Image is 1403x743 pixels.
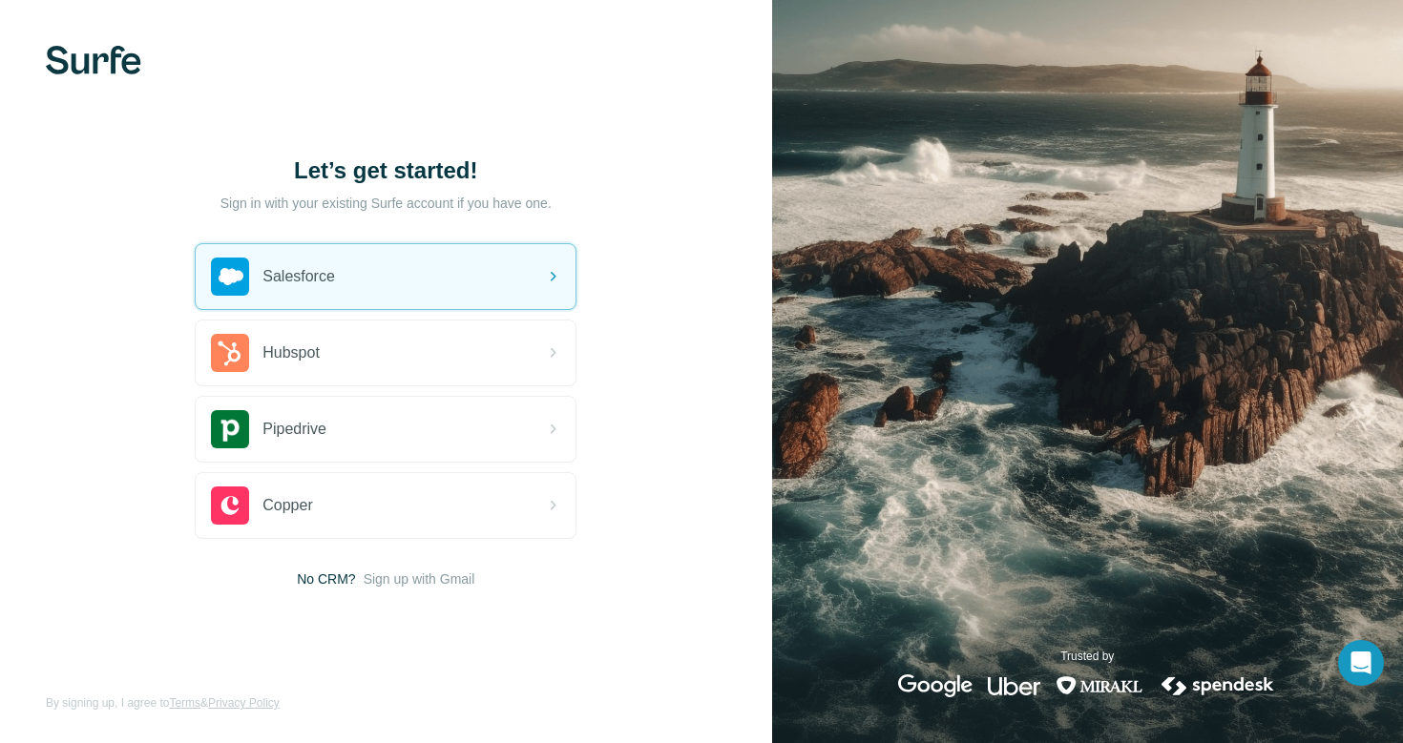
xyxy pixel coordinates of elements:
[262,265,335,288] span: Salesforce
[1056,674,1143,697] img: mirakl's logo
[1159,674,1277,697] img: spendesk's logo
[195,155,576,186] h1: Let’s get started!
[208,696,280,710] a: Privacy Policy
[297,569,355,588] span: No CRM?
[1338,640,1384,686] div: Open Intercom Messenger
[364,569,475,588] button: Sign up with Gmail
[211,334,249,372] img: hubspot's logo
[220,194,552,213] p: Sign in with your existing Surfe account if you have one.
[211,486,249,525] img: copper's logo
[262,494,312,517] span: Copper
[898,674,973,697] img: google's logo
[262,418,326,441] span: Pipedrive
[211,258,249,296] img: salesforce's logo
[211,410,249,448] img: pipedrive's logo
[1060,648,1114,665] p: Trusted by
[988,674,1040,697] img: uber's logo
[262,341,320,364] span: Hubspot
[46,694,280,712] span: By signing up, I agree to &
[46,46,141,74] img: Surfe's logo
[169,696,200,710] a: Terms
